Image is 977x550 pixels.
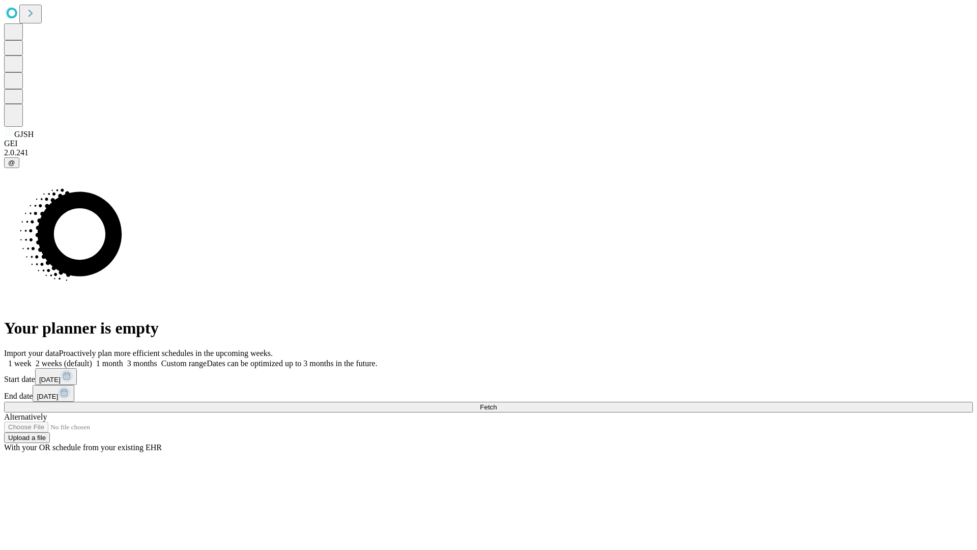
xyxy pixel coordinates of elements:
span: Proactively plan more efficient schedules in the upcoming weeks. [59,349,273,358]
div: Start date [4,368,973,385]
span: Fetch [480,403,497,411]
span: With your OR schedule from your existing EHR [4,443,162,452]
span: Import your data [4,349,59,358]
div: GEI [4,139,973,148]
button: [DATE] [35,368,77,385]
span: GJSH [14,130,34,139]
span: 3 months [127,359,157,368]
span: Dates can be optimized up to 3 months in the future. [207,359,377,368]
h1: Your planner is empty [4,319,973,338]
button: @ [4,157,19,168]
span: [DATE] [37,393,58,400]
span: Custom range [161,359,207,368]
button: Fetch [4,402,973,413]
span: [DATE] [39,376,61,383]
button: [DATE] [33,385,74,402]
button: Upload a file [4,432,50,443]
span: Alternatively [4,413,47,421]
span: 1 week [8,359,32,368]
span: @ [8,159,15,167]
span: 2 weeks (default) [36,359,92,368]
span: 1 month [96,359,123,368]
div: End date [4,385,973,402]
div: 2.0.241 [4,148,973,157]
